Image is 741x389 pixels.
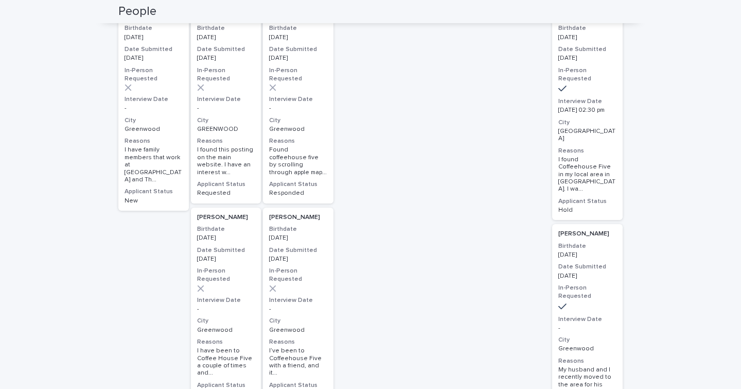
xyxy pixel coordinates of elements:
p: - [197,105,255,112]
h3: Interview Date [269,296,327,305]
h3: City [197,317,255,325]
h3: City [269,317,327,325]
p: - [269,306,327,313]
h2: People [118,4,156,19]
h3: Reasons [197,137,255,145]
h3: Birthdate [269,24,327,32]
span: Found coffeehouse five by scrolling through apple map ... [269,146,327,176]
h3: Applicant Status [197,180,255,189]
h3: In-Person Requested [197,66,255,83]
p: - [125,105,183,112]
span: I’ve been to Coffeehouse Five with a friend, and it ... [269,347,327,377]
h3: Interview Date [197,296,255,305]
h3: City [269,116,327,125]
h3: Birthdate [269,225,327,233]
h3: In-Person Requested [269,267,327,283]
h3: Reasons [125,137,183,145]
p: [DATE] [558,273,616,280]
p: - [197,306,255,313]
h3: Birthdate [197,225,255,233]
p: [PERSON_NAME] [269,214,327,221]
h3: Date Submitted [125,45,183,54]
h3: Interview Date [125,95,183,104]
p: New [125,197,183,205]
p: [DATE] [269,55,327,62]
p: [DATE] [197,256,255,263]
div: I found this posting on the main website. I have an interest working at Coffeehouse Five because ... [197,146,255,176]
h3: Reasons [558,357,616,365]
h3: In-Person Requested [558,284,616,300]
h3: Interview Date [197,95,255,104]
a: [PERSON_NAME]Birthdate[DATE]Date Submitted[DATE]In-Person RequestedInterview Date[DATE] 02:30 pmC... [552,7,623,220]
h3: City [125,116,183,125]
p: [DATE] [197,234,255,242]
div: I have been to Coffee House Five a couple of times and love the environment and drinks. I want to... [197,347,255,377]
p: Requested [197,190,255,197]
a: [PERSON_NAME]Birthdate[DATE]Date Submitted[DATE]In-Person RequestedInterview Date-CityGreenwoodRe... [263,7,333,204]
span: I have been to Coffee House Five a couple of times and ... [197,347,255,377]
p: [DATE] [125,34,183,41]
h3: Interview Date [558,315,616,324]
p: [GEOGRAPHIC_DATA] [558,128,616,143]
p: [DATE] 02:30 pm [558,107,616,114]
h3: Date Submitted [197,246,255,255]
span: I found Coffeehouse Five in my local area in [GEOGRAPHIC_DATA]. I wa ... [558,156,616,193]
h3: Reasons [197,338,255,346]
p: Greenwood [125,126,183,133]
p: [DATE] [197,34,255,41]
h3: Birthdate [558,242,616,250]
p: [DATE] [125,55,183,62]
p: [DATE] [269,34,327,41]
h3: In-Person Requested [269,66,327,83]
h3: Reasons [269,338,327,346]
p: [PERSON_NAME] [558,230,616,238]
p: GREENWOOD [197,126,255,133]
h3: Interview Date [558,97,616,106]
p: [DATE] [269,234,327,242]
p: Greenwood [558,345,616,352]
h3: City [558,336,616,344]
p: - [269,105,327,112]
a: [PERSON_NAME]Birthdate[DATE]Date Submitted[DATE]In-Person RequestedInterview Date-CityGREENWOODRe... [191,7,261,204]
p: [DATE] [558,55,616,62]
h3: Birthdate [197,24,255,32]
div: Found coffeehouse five by scrolling through apple maps for some local coffee place that isn't all... [269,146,327,176]
p: [DATE] [197,55,255,62]
h3: City [197,116,255,125]
p: [DATE] [269,256,327,263]
p: Greenwood [269,327,327,334]
h3: In-Person Requested [558,66,616,83]
p: [DATE] [558,34,616,41]
h3: In-Person Requested [197,267,255,283]
h3: Date Submitted [558,45,616,54]
p: [DATE] [558,251,616,259]
p: Hold [558,207,616,214]
div: I have family members that work at Town hall and The Hope gallery that often talk about how much ... [125,146,183,183]
a: [PERSON_NAME]Birthdate[DATE]Date Submitted[DATE]In-Person RequestedInterview Date-CityGreenwoodRe... [118,7,189,211]
h3: Birthdate [125,24,183,32]
div: I found Coffeehouse Five in my local area in Bargersville. I want to start working in food sevice... [558,156,616,193]
span: I have family members that work at [GEOGRAPHIC_DATA] and Th ... [125,146,183,183]
h3: City [558,119,616,127]
h3: Reasons [269,137,327,145]
div: I’ve been to Coffeehouse Five with a friend, and it seemed a positive environment. I love coffee,... [269,347,327,377]
p: Responded [269,190,327,197]
h3: In-Person Requested [125,66,183,83]
p: - [558,325,616,332]
h3: Date Submitted [269,45,327,54]
p: Greenwood [197,327,255,334]
h3: Applicant Status [269,180,327,189]
h3: Date Submitted [269,246,327,255]
h3: Applicant Status [125,188,183,196]
span: I found this posting on the main website. I have an interest w ... [197,146,255,176]
p: [PERSON_NAME] [197,214,255,221]
h3: Date Submitted [558,263,616,271]
h3: Birthdate [558,24,616,32]
h3: Reasons [558,147,616,155]
h3: Interview Date [269,95,327,104]
p: Greenwood [269,126,327,133]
